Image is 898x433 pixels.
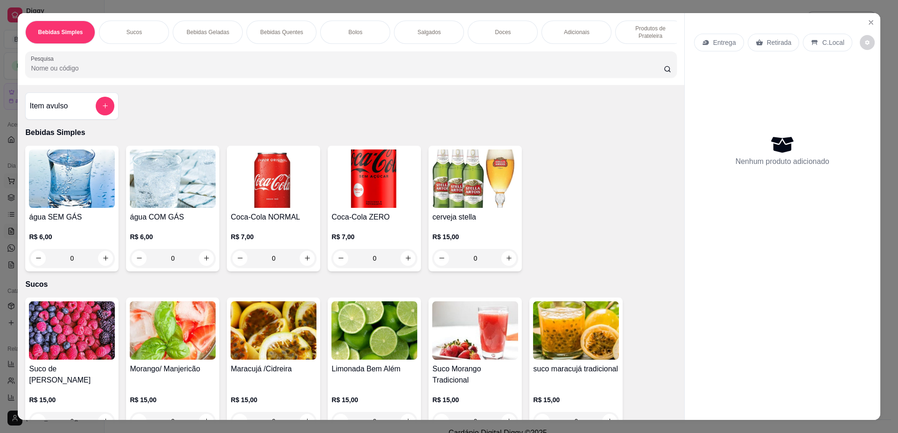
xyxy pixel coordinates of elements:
p: Nenhum produto adicionado [736,156,829,167]
img: product-image [432,149,518,208]
img: product-image [432,301,518,360]
h4: suco maracujá tradicional [533,363,619,375]
p: R$ 6,00 [29,232,115,241]
button: decrease-product-quantity [434,251,449,266]
p: R$ 7,00 [331,232,417,241]
label: Pesquisa [31,55,57,63]
p: Produtos de Prateleira [624,25,678,40]
h4: Item avulso [29,100,68,112]
h4: água COM GÁS [130,212,216,223]
p: Doces [495,28,511,36]
h4: Limonada Bem Além [331,363,417,375]
p: Sucos [126,28,142,36]
p: Salgados [417,28,441,36]
h4: cerveja stella [432,212,518,223]
img: product-image [29,301,115,360]
p: Bebidas Quentes [260,28,303,36]
p: C.Local [822,38,844,47]
p: Adicionais [564,28,589,36]
p: Bebidas Geladas [187,28,229,36]
h4: Suco de [PERSON_NAME] [29,363,115,386]
p: Sucos [25,279,676,290]
img: product-image [130,301,216,360]
img: product-image [533,301,619,360]
p: R$ 15,00 [29,395,115,405]
h4: Coca-Cola NORMAL [231,212,316,223]
h4: Suco Morango Tradicional [432,363,518,386]
p: Bebidas Simples [38,28,83,36]
p: Bebidas Simples [25,127,676,138]
p: R$ 15,00 [130,395,216,405]
p: R$ 7,00 [231,232,316,241]
p: R$ 15,00 [331,395,417,405]
button: increase-product-quantity [501,251,516,266]
p: R$ 15,00 [533,395,619,405]
img: product-image [231,301,316,360]
p: R$ 15,00 [432,232,518,241]
img: product-image [231,149,316,208]
p: Retirada [767,38,792,47]
p: Bolos [348,28,362,36]
button: decrease-product-quantity [860,35,875,50]
h4: Maracujá /Cidreira [231,363,316,375]
p: R$ 15,00 [432,395,518,405]
p: R$ 6,00 [130,232,216,241]
img: product-image [130,149,216,208]
h4: Morango/ Manjericão [130,363,216,375]
img: product-image [331,301,417,360]
p: R$ 15,00 [231,395,316,405]
img: product-image [29,149,115,208]
button: Close [863,15,878,30]
img: product-image [331,149,417,208]
input: Pesquisa [31,64,663,73]
h4: água SEM GÁS [29,212,115,223]
p: Entrega [713,38,736,47]
h4: Coca-Cola ZERO [331,212,417,223]
button: add-separate-item [96,97,114,115]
